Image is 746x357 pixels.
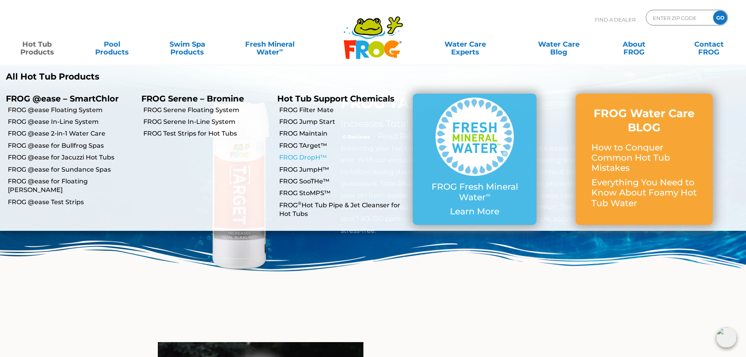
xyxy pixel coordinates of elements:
a: ContactFROG [680,36,738,52]
a: FROG @ease for Floating [PERSON_NAME] [8,177,135,195]
a: FROG Filter Mate [279,106,407,114]
a: FROG JumpH™ [279,165,407,174]
sup: ® [298,200,302,206]
a: PoolProducts [83,36,141,52]
a: Fresh MineralWater∞ [233,36,306,52]
p: Find A Dealer [595,10,636,29]
a: FROG @ease 2-in-1 Water Care [8,129,135,138]
input: Zip Code Form [652,12,705,24]
a: FROG Fresh Mineral Water∞ Learn More [428,98,521,221]
a: FROG Test Strips for Hot Tubs [143,129,271,138]
a: AboutFROG [605,36,663,52]
sup: ∞ [486,191,490,199]
a: FROG DropH™ [279,153,407,162]
p: How to Conquer Common Hot Tub Mistakes [591,143,697,174]
a: FROG Water Care BLOG How to Conquer Common Hot Tub Mistakes Everything You Need to Know About Foa... [591,106,697,212]
p: FROG Fresh Mineral Water [428,182,521,203]
p: Everything You Need to Know About Foamy Hot Tub Water [591,178,697,208]
a: FROG @ease for Jacuzzi Hot Tubs [8,153,135,162]
a: FROG @ease In-Line System [8,118,135,126]
a: Hot TubProducts [8,36,66,52]
a: Swim SpaProducts [158,36,217,52]
sup: ∞ [279,47,283,53]
a: FROG®Hot Tub Pipe & Jet Cleanser for Hot Tubs [279,201,407,219]
img: openIcon [716,327,737,348]
a: Water CareExperts [418,36,513,52]
a: FROG StoMPS™ [279,189,407,198]
a: Hot Tub Support Chemicals [277,94,394,103]
p: Learn More [428,207,521,217]
a: FROG Serene Floating System [143,106,271,114]
h3: FROG Water Care BLOG [591,106,697,135]
a: FROG @ease Floating System [8,106,135,114]
a: FROG SooTHe™ [279,177,407,186]
a: FROG Serene In-Line System [143,118,271,126]
a: FROG @ease Test Strips [8,198,135,207]
a: FROG Maintain [279,129,407,138]
input: GO [713,11,727,25]
a: FROG Jump Start [279,118,407,126]
a: All Hot Tub Products [6,72,367,82]
a: FROG TArget™ [279,141,407,150]
p: FROG @ease – SmartChlor [6,94,130,103]
a: Water CareBlog [529,36,588,52]
a: FROG @ease for Sundance Spas [8,165,135,174]
a: FROG @ease for Bullfrog Spas [8,141,135,150]
p: FROG Serene – Bromine [141,94,265,103]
